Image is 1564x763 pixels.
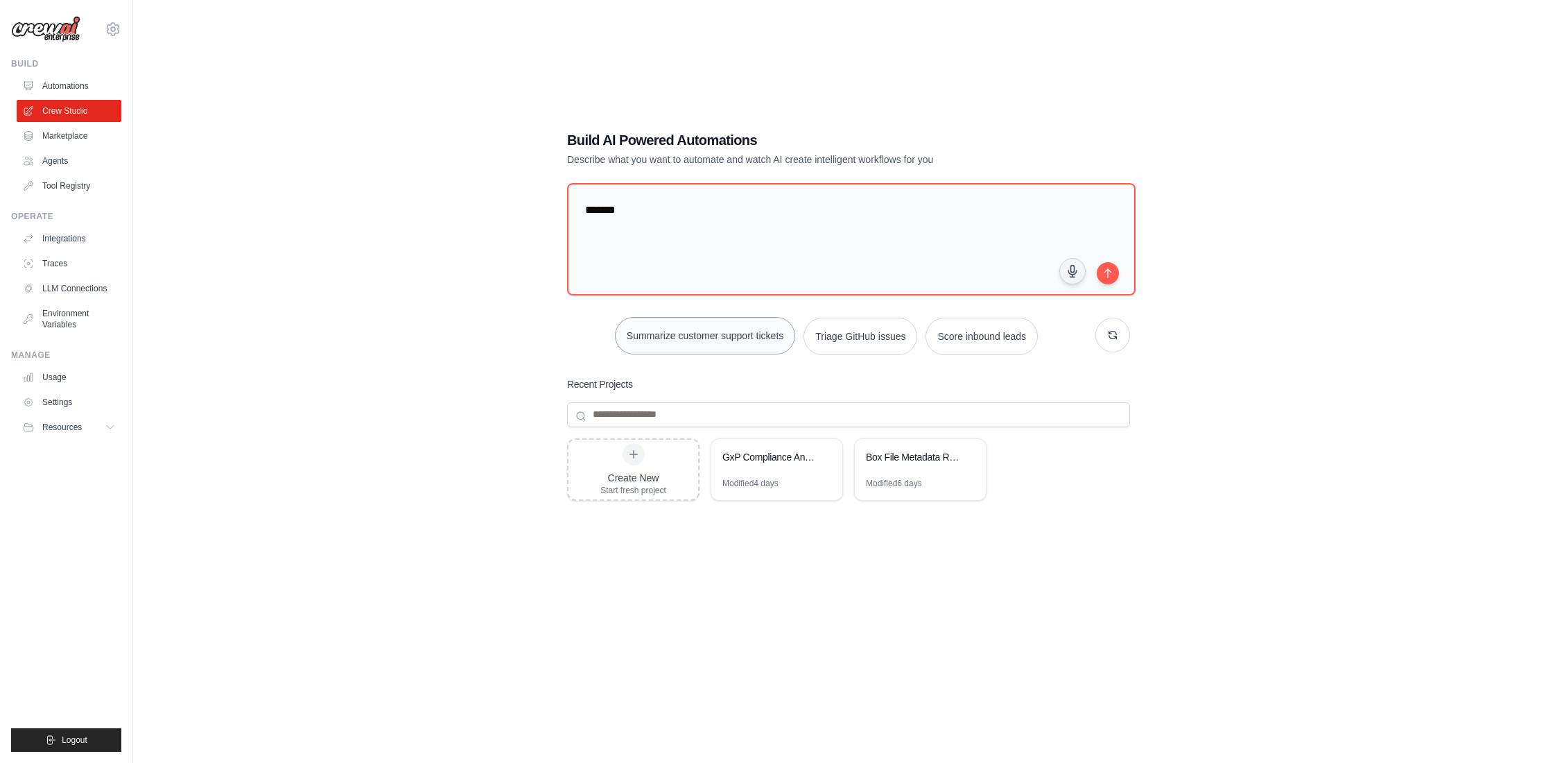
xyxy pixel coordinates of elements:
h1: Build AI Powered Automations [567,130,1033,150]
div: Build [11,58,121,69]
div: Box File Metadata Reporter [866,450,961,464]
h3: Recent Projects [567,377,633,391]
span: Logout [62,735,87,746]
button: Score inbound leads [926,318,1038,355]
button: Summarize customer support tickets [615,317,795,354]
a: Tool Registry [17,175,121,197]
div: Start fresh project [600,485,666,496]
div: Manage [11,350,121,361]
a: Agents [17,150,121,172]
span: Resources [42,422,82,433]
a: Environment Variables [17,302,121,336]
a: LLM Connections [17,277,121,300]
div: Modified 6 days [866,478,922,489]
a: Settings [17,391,121,413]
a: Integrations [17,228,121,250]
a: Traces [17,252,121,275]
button: Get new suggestions [1095,318,1130,352]
button: Resources [17,416,121,438]
a: Crew Studio [17,100,121,122]
div: GxP Compliance Analysis with Dual Delivery [722,450,817,464]
div: Modified 4 days [722,478,779,489]
a: Usage [17,366,121,388]
img: Logo [11,16,80,42]
div: Operate [11,211,121,222]
button: Click to speak your automation idea [1059,258,1086,284]
button: Triage GitHub issues [803,318,917,355]
button: Logout [11,728,121,752]
iframe: Chat Widget [1495,696,1564,763]
a: Automations [17,75,121,97]
p: Describe what you want to automate and watch AI create intelligent workflows for you [567,153,1033,166]
div: Create New [600,471,666,485]
a: Marketplace [17,125,121,147]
